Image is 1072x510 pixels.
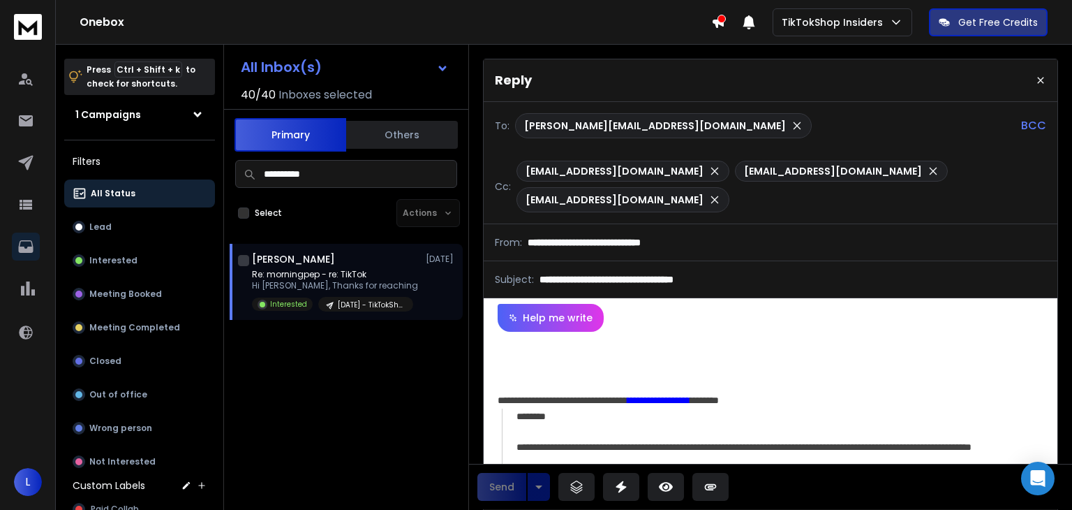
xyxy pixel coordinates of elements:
[73,479,145,493] h3: Custom Labels
[782,15,888,29] p: TikTokShop Insiders
[89,255,137,266] p: Interested
[80,14,711,31] h1: Onebox
[64,152,215,171] h3: Filters
[64,247,215,275] button: Interested
[14,468,42,496] button: L
[64,381,215,409] button: Out of office
[64,280,215,308] button: Meeting Booked
[14,14,42,40] img: logo
[64,180,215,207] button: All Status
[89,322,180,333] p: Meeting Completed
[929,8,1048,36] button: Get Free Credits
[234,118,346,152] button: Primary
[495,235,522,249] p: From:
[64,213,215,241] button: Lead
[75,108,141,122] h1: 1 Campaigns
[241,60,322,74] h1: All Inbox(s)
[495,71,532,90] p: Reply
[338,300,405,310] p: [DATE] - TikTokShopInsiders - B2B - New Leads
[498,304,604,332] button: Help me write
[252,269,418,280] p: Re: morningpep - re: TikTok
[346,119,458,150] button: Others
[495,272,534,286] p: Subject:
[495,119,509,133] p: To:
[255,207,282,219] label: Select
[64,101,215,129] button: 1 Campaigns
[89,221,112,233] p: Lead
[64,448,215,476] button: Not Interested
[89,389,147,400] p: Out of office
[230,53,460,81] button: All Inbox(s)
[89,456,156,467] p: Not Interested
[252,280,418,291] p: Hi [PERSON_NAME], Thanks for reaching
[744,164,922,178] p: [EMAIL_ADDRESS][DOMAIN_NAME]
[526,193,703,207] p: [EMAIL_ADDRESS][DOMAIN_NAME]
[958,15,1038,29] p: Get Free Credits
[270,299,307,309] p: Interested
[64,414,215,442] button: Wrong person
[495,180,511,194] p: Cc:
[278,87,372,103] h3: Inboxes selected
[64,347,215,375] button: Closed
[89,356,121,367] p: Closed
[64,314,215,342] button: Meeting Completed
[87,63,195,91] p: Press to check for shortcuts.
[426,254,457,265] p: [DATE]
[91,188,135,199] p: All Status
[89,423,152,434] p: Wrong person
[241,87,276,103] span: 40 / 40
[524,119,786,133] p: [PERSON_NAME][EMAIL_ADDRESS][DOMAIN_NAME]
[526,164,703,178] p: [EMAIL_ADDRESS][DOMAIN_NAME]
[1021,462,1055,495] div: Open Intercom Messenger
[114,61,182,78] span: Ctrl + Shift + k
[252,252,335,266] h1: [PERSON_NAME]
[1021,117,1046,134] p: BCC
[89,289,162,300] p: Meeting Booked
